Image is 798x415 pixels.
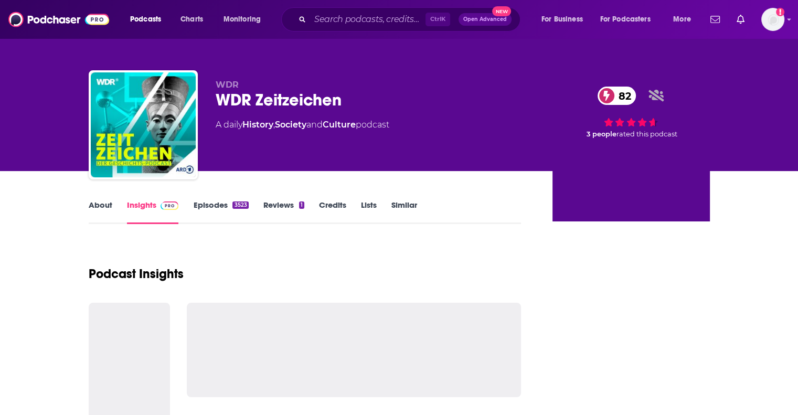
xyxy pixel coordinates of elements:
a: Culture [323,120,356,130]
span: 3 people [587,130,616,138]
div: 3523 [232,201,248,209]
div: 82 3 peoplerated this podcast [552,80,710,145]
span: rated this podcast [616,130,677,138]
span: Monitoring [224,12,261,27]
button: Show profile menu [761,8,784,31]
input: Search podcasts, credits, & more... [310,11,425,28]
a: Show notifications dropdown [706,10,724,28]
span: Charts [180,12,203,27]
img: User Profile [761,8,784,31]
span: 82 [608,87,636,105]
h1: Podcast Insights [89,266,184,282]
span: , [273,120,275,130]
a: 82 [598,87,636,105]
span: and [306,120,323,130]
img: WDR Zeitzeichen [91,72,196,177]
div: 1 [299,201,304,209]
span: Logged in as smeizlik [761,8,784,31]
span: For Business [541,12,583,27]
span: Ctrl K [425,13,450,26]
span: New [492,6,511,16]
span: For Podcasters [600,12,651,27]
button: open menu [216,11,274,28]
a: Reviews1 [263,200,304,224]
button: open menu [666,11,704,28]
a: Lists [361,200,377,224]
img: Podchaser - Follow, Share and Rate Podcasts [8,9,109,29]
button: open menu [593,11,666,28]
button: open menu [534,11,596,28]
span: Open Advanced [463,17,507,22]
span: Podcasts [130,12,161,27]
button: open menu [123,11,175,28]
a: History [242,120,273,130]
a: Similar [391,200,417,224]
a: Credits [319,200,346,224]
a: InsightsPodchaser Pro [127,200,179,224]
span: More [673,12,691,27]
a: Show notifications dropdown [732,10,749,28]
a: About [89,200,112,224]
a: Episodes3523 [193,200,248,224]
span: WDR [216,80,239,90]
div: A daily podcast [216,119,389,131]
svg: Add a profile image [776,8,784,16]
img: Podchaser Pro [161,201,179,210]
a: Charts [174,11,209,28]
div: Search podcasts, credits, & more... [291,7,530,31]
button: Open AdvancedNew [459,13,512,26]
a: Society [275,120,306,130]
